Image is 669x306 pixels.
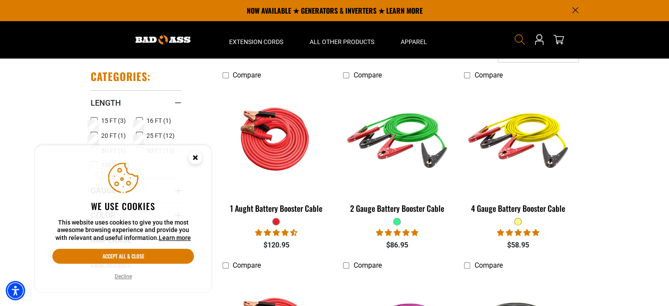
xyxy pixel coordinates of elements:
div: 2 Gauge Battery Booster Cable [343,204,451,212]
summary: Extension Cords [216,21,296,58]
img: Bad Ass Extension Cords [135,35,190,44]
span: Length [91,98,121,108]
span: 15 FT (3) [101,118,126,124]
span: Compare [474,261,502,269]
span: Extension Cords [229,38,283,46]
span: Compare [233,261,261,269]
a: yellow 4 Gauge Battery Booster Cable [464,84,572,218]
img: yellow [463,88,574,189]
span: 4.56 stars [255,229,297,237]
a: features 1 Aught Battery Booster Cable [223,84,330,218]
span: Compare [474,71,502,79]
a: This website uses cookies to give you the most awesome browsing experience and provide you with r... [159,234,191,241]
label: Sort by: [455,48,491,59]
span: Compare [353,261,381,269]
aside: Cookie Consent [35,145,211,292]
span: 25 FT (12) [146,133,175,139]
img: features [221,88,332,189]
button: Accept all & close [52,249,194,264]
img: green [342,88,453,189]
span: 5.00 stars [376,229,418,237]
span: 16 FT (1) [146,118,171,124]
span: 5.00 stars [497,229,539,237]
a: cart [552,34,566,45]
button: Decline [112,272,135,281]
span: All Other Products [310,38,374,46]
a: green 2 Gauge Battery Booster Cable [343,84,451,218]
span: Compare [353,71,381,79]
div: $120.95 [223,240,330,251]
button: Close this option [179,145,211,173]
a: Open this option [532,21,546,58]
summary: Search [513,33,527,47]
summary: Length [91,90,182,115]
div: 4 Gauge Battery Booster Cable [464,204,572,212]
h2: We use cookies [52,200,194,212]
span: Apparel [401,38,427,46]
summary: Apparel [388,21,440,58]
summary: All Other Products [296,21,388,58]
div: $86.95 [343,240,451,251]
p: This website uses cookies to give you the most awesome browsing experience and provide you with r... [52,219,194,242]
span: 20 FT (1) [101,133,126,139]
span: Compare [233,71,261,79]
div: 1 Aught Battery Booster Cable [223,204,330,212]
div: Accessibility Menu [6,281,25,300]
h2: Categories: [91,70,151,83]
div: $58.95 [464,240,572,251]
